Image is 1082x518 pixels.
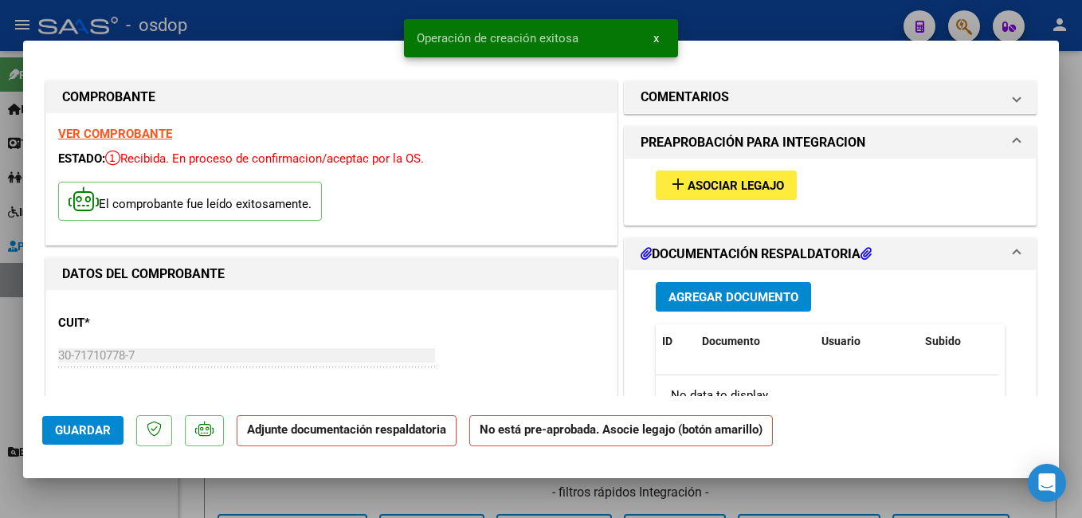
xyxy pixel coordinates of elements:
[925,335,961,347] span: Subido
[58,127,172,141] a: VER COMPROBANTE
[815,324,919,359] datatable-header-cell: Usuario
[58,151,105,166] span: ESTADO:
[62,266,225,281] strong: DATOS DEL COMPROBANTE
[469,415,773,446] strong: No está pre-aprobada. Asocie legajo (botón amarillo)
[641,245,872,264] h1: DOCUMENTACIÓN RESPALDATORIA
[1028,464,1066,502] div: Open Intercom Messenger
[625,238,1036,270] mat-expansion-panel-header: DOCUMENTACIÓN RESPALDATORIA
[58,314,222,332] p: CUIT
[668,175,688,194] mat-icon: add
[58,396,179,410] span: ANALISIS PRESTADOR
[656,375,999,415] div: No data to display
[641,88,729,107] h1: COMENTARIOS
[625,127,1036,159] mat-expansion-panel-header: PREAPROBACIÓN PARA INTEGRACION
[702,335,760,347] span: Documento
[42,416,123,445] button: Guardar
[656,324,696,359] datatable-header-cell: ID
[62,89,155,104] strong: COMPROBANTE
[919,324,998,359] datatable-header-cell: Subido
[656,282,811,312] button: Agregar Documento
[105,151,424,166] span: Recibida. En proceso de confirmacion/aceptac por la OS.
[247,422,446,437] strong: Adjunte documentación respaldatoria
[653,31,659,45] span: x
[641,133,865,152] h1: PREAPROBACIÓN PARA INTEGRACION
[696,324,815,359] datatable-header-cell: Documento
[821,335,861,347] span: Usuario
[662,335,672,347] span: ID
[998,324,1078,359] datatable-header-cell: Acción
[625,159,1036,225] div: PREAPROBACIÓN PARA INTEGRACION
[625,81,1036,113] mat-expansion-panel-header: COMENTARIOS
[417,30,578,46] span: Operación de creación exitosa
[668,290,798,304] span: Agregar Documento
[55,423,111,438] span: Guardar
[656,171,797,200] button: Asociar Legajo
[688,179,784,193] span: Asociar Legajo
[58,182,322,221] p: El comprobante fue leído exitosamente.
[641,24,672,53] button: x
